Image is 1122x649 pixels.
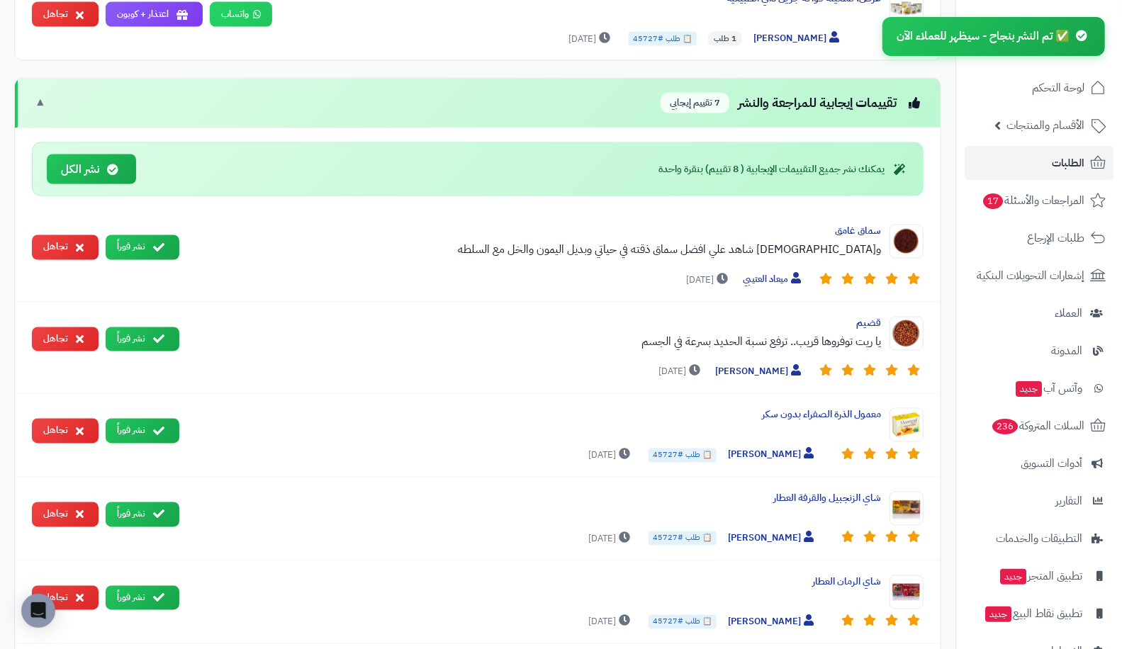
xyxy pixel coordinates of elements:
[965,559,1113,593] a: تطبيق المتجرجديد
[191,575,881,589] div: شاي الرمان العطار
[47,154,136,185] button: نشر الكل
[1006,115,1084,135] span: الأقسام والمنتجات
[965,259,1113,293] a: إشعارات التحويلات البنكية
[568,32,614,46] span: [DATE]
[35,95,46,111] span: ▼
[1014,378,1082,398] span: وآتس آب
[658,365,704,379] span: [DATE]
[32,2,99,27] button: تجاهل
[1055,303,1082,323] span: العملاء
[210,2,272,27] a: واتساب
[977,266,1084,286] span: إشعارات التحويلات البنكية
[32,586,99,611] button: تجاهل
[991,418,1019,435] span: 236
[106,235,179,260] button: نشر فوراً
[965,597,1113,631] a: تطبيق نقاط البيعجديد
[743,273,804,288] span: ميعاد العتيبي
[629,32,697,46] span: 📋 طلب #45727
[985,606,1011,622] span: جديد
[1000,569,1026,585] span: جديد
[106,586,179,611] button: نشر فوراً
[1016,381,1042,397] span: جديد
[728,615,817,630] span: [PERSON_NAME]
[996,529,1082,548] span: التطبيقات والخدمات
[991,416,1084,436] span: السلات المتروكة
[649,531,717,546] span: 📋 طلب #45727
[191,242,881,259] div: و[DEMOGRAPHIC_DATA] شاهد علي افضل سماق ذقته في حياتي وبديل اليمون والخل مع السلطه
[982,191,1084,210] span: المراجعات والأسئلة
[658,162,909,176] div: يمكنك نشر جميع التقييمات الإيجابية ( 8 تقييم) بنقرة واحدة
[728,531,817,546] span: [PERSON_NAME]
[708,32,742,46] span: 1 طلب
[191,408,881,422] div: معمول الذرة الصفراء بدون سكر
[982,193,1004,210] span: 17
[32,502,99,527] button: تجاهل
[191,225,881,239] div: سماق غامق
[1027,228,1084,248] span: طلبات الإرجاع
[890,575,924,609] img: Product
[890,317,924,351] img: Product
[715,365,804,380] span: [PERSON_NAME]
[965,409,1113,443] a: السلات المتروكة236
[32,419,99,444] button: تجاهل
[965,146,1113,180] a: الطلبات
[649,615,717,629] span: 📋 طلب #45727
[588,448,634,463] span: [DATE]
[1032,78,1084,98] span: لوحة التحكم
[191,492,881,506] div: شاي الزنجبيل والقرفة العطار
[106,502,179,527] button: نشر فوراً
[897,28,1070,45] span: ✅ تم النشر بنجاح - سيظهر للعملاء الآن
[965,371,1113,405] a: وآتس آبجديد
[753,31,843,46] span: [PERSON_NAME]
[965,521,1113,555] a: التطبيقات والخدمات
[661,93,924,113] div: تقييمات إيجابية للمراجعة والنشر
[649,448,717,463] span: 📋 طلب #45727
[1055,491,1082,511] span: التقارير
[1021,453,1082,473] span: أدوات التسويق
[965,334,1113,368] a: المدونة
[32,327,99,352] button: تجاهل
[191,317,881,331] div: قضيم
[106,327,179,352] button: نشر فوراً
[686,273,731,288] span: [DATE]
[965,296,1113,330] a: العملاء
[890,408,924,442] img: Product
[965,484,1113,518] a: التقارير
[965,221,1113,255] a: طلبات الإرجاع
[890,492,924,526] img: Product
[999,566,1082,586] span: تطبيق المتجر
[106,419,179,444] button: نشر فوراً
[965,184,1113,218] a: المراجعات والأسئلة17
[1052,153,1084,173] span: الطلبات
[984,604,1082,623] span: تطبيق نقاط البيع
[106,2,203,27] button: اعتذار + كوبون
[728,448,817,463] span: [PERSON_NAME]
[191,334,881,351] div: يا ريت توفروها قريب.. ترفع نسبة الحديد بسرعة في الجسم
[890,225,924,259] img: Product
[32,235,99,260] button: تجاهل
[588,532,634,546] span: [DATE]
[965,71,1113,105] a: لوحة التحكم
[588,615,634,629] span: [DATE]
[661,93,729,113] span: 7 تقييم إيجابي
[1051,341,1082,361] span: المدونة
[21,594,55,628] div: Open Intercom Messenger
[965,446,1113,480] a: أدوات التسويق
